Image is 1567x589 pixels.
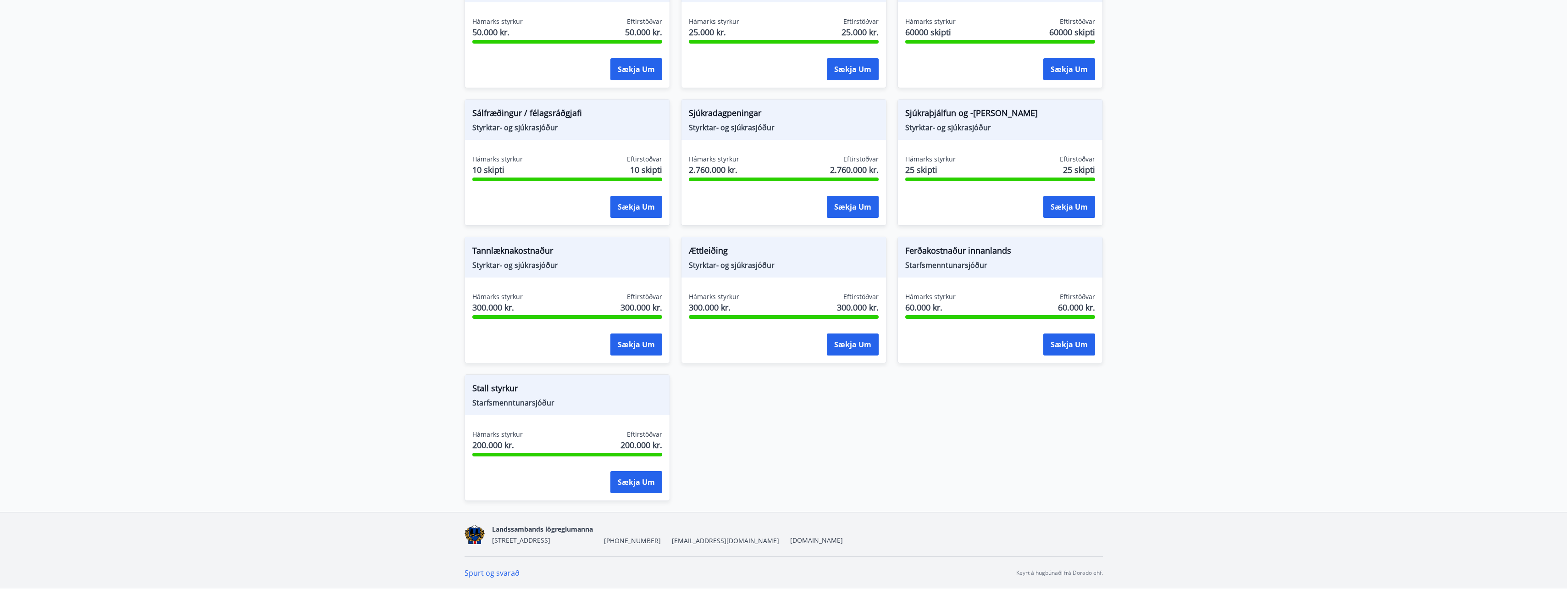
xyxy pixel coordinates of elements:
span: 60000 skipti [905,26,956,38]
span: Hámarks styrkur [689,17,739,26]
span: Ferðakostnaður innanlands [905,244,1095,260]
span: Starfsmenntunarsjóður [905,260,1095,270]
span: 60.000 kr. [1058,301,1095,313]
span: 10 skipti [630,164,662,176]
button: Sækja um [827,333,879,356]
span: Eftirstöðvar [1060,17,1095,26]
span: Eftirstöðvar [627,17,662,26]
span: 50.000 kr. [625,26,662,38]
span: [EMAIL_ADDRESS][DOMAIN_NAME] [672,536,779,545]
button: Sækja um [1043,196,1095,218]
span: Eftirstöðvar [843,17,879,26]
span: Eftirstöðvar [843,155,879,164]
span: Eftirstöðvar [627,155,662,164]
span: Eftirstöðvar [843,292,879,301]
button: Sækja um [610,58,662,80]
span: 60.000 kr. [905,301,956,313]
span: 50.000 kr. [472,26,523,38]
span: Hámarks styrkur [689,292,739,301]
button: Sækja um [827,196,879,218]
span: Eftirstöðvar [1060,155,1095,164]
button: Sækja um [610,196,662,218]
span: 25.000 kr. [842,26,879,38]
p: Keyrt á hugbúnaði frá Dorado ehf. [1016,569,1103,577]
span: 2.760.000 kr. [689,164,739,176]
span: Styrktar- og sjúkrasjóður [689,260,879,270]
span: Hámarks styrkur [689,155,739,164]
button: Sækja um [827,58,879,80]
span: Eftirstöðvar [1060,292,1095,301]
span: 300.000 kr. [837,301,879,313]
span: Hámarks styrkur [472,430,523,439]
span: Starfsmenntunarsjóður [472,398,662,408]
span: Hámarks styrkur [472,17,523,26]
span: Tannlæknakostnaður [472,244,662,260]
span: 200.000 kr. [472,439,523,451]
span: 25 skipti [1063,164,1095,176]
span: Eftirstöðvar [627,430,662,439]
span: 2.760.000 kr. [830,164,879,176]
span: Hámarks styrkur [472,292,523,301]
a: Spurt og svarað [465,568,520,578]
span: Styrktar- og sjúkrasjóður [472,260,662,270]
span: 25.000 kr. [689,26,739,38]
span: [PHONE_NUMBER] [604,536,661,545]
span: 10 skipti [472,164,523,176]
button: Sækja um [1043,333,1095,356]
span: Styrktar- og sjúkrasjóður [905,122,1095,133]
span: Styrktar- og sjúkrasjóður [472,122,662,133]
button: Sækja um [610,333,662,356]
span: 25 skipti [905,164,956,176]
img: 1cqKbADZNYZ4wXUG0EC2JmCwhQh0Y6EN22Kw4FTY.png [465,525,485,545]
span: Styrktar- og sjúkrasjóður [689,122,879,133]
span: Stall styrkur [472,382,662,398]
a: [DOMAIN_NAME] [790,536,843,545]
span: 60000 skipti [1049,26,1095,38]
span: Landssambands lögreglumanna [492,525,593,533]
span: Sjúkraþjálfun og -[PERSON_NAME] [905,107,1095,122]
span: 300.000 kr. [620,301,662,313]
span: Ættleiðing [689,244,879,260]
span: 200.000 kr. [620,439,662,451]
span: 300.000 kr. [689,301,739,313]
span: Sálfræðingur / félagsráðgjafi [472,107,662,122]
span: Eftirstöðvar [627,292,662,301]
span: Sjúkradagpeningar [689,107,879,122]
span: Hámarks styrkur [905,17,956,26]
button: Sækja um [610,471,662,493]
span: Hámarks styrkur [905,292,956,301]
span: [STREET_ADDRESS] [492,536,550,545]
button: Sækja um [1043,58,1095,80]
span: Hámarks styrkur [472,155,523,164]
span: Hámarks styrkur [905,155,956,164]
span: 300.000 kr. [472,301,523,313]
